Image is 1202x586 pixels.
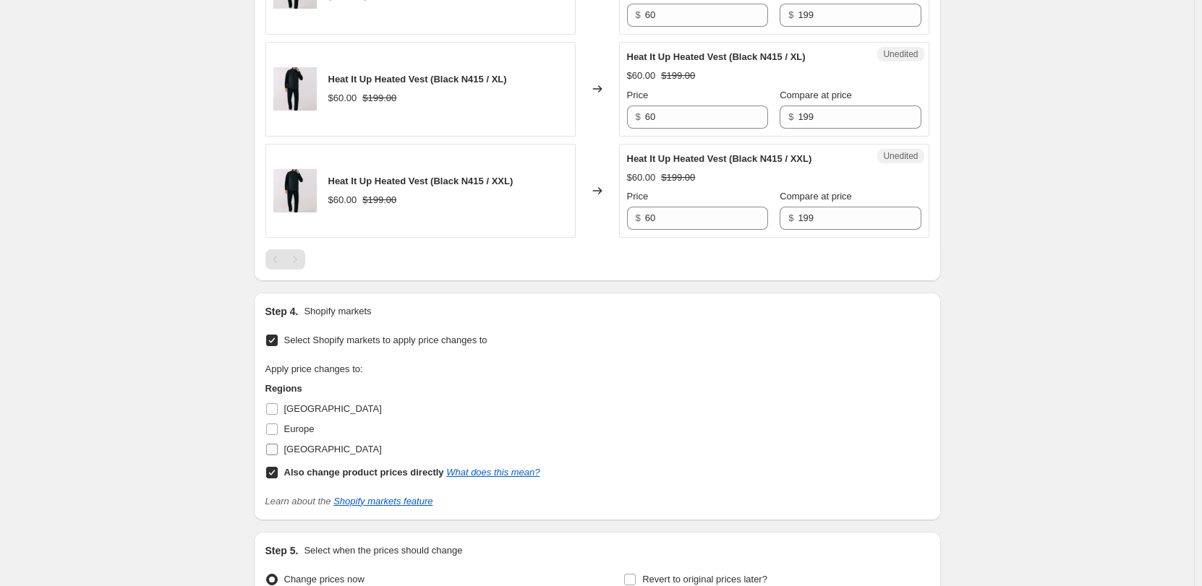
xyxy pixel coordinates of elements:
span: $ [788,212,793,223]
nav: Pagination [265,249,305,270]
span: Heat It Up Heated Vest (Black N415 / XL) [627,51,806,62]
span: Unedited [883,150,918,162]
div: $60.00 [627,171,656,185]
span: Heat It Up Heated Vest (Black N415 / XL) [328,74,507,85]
span: Heat It Up Heated Vest (Black N415 / XXL) [627,153,812,164]
span: $ [636,212,641,223]
span: Unedited [883,48,918,60]
b: Also change product prices directly [284,467,444,478]
h3: Regions [265,382,540,396]
div: $60.00 [627,69,656,83]
img: LUM0094_N415_1_80x.jpg [273,169,317,212]
span: Select Shopify markets to apply price changes to [284,335,487,345]
h2: Step 5. [265,543,299,558]
span: Heat It Up Heated Vest (Black N415 / XXL) [328,176,513,186]
p: Select when the prices should change [304,543,462,558]
a: What does this mean? [446,467,540,478]
i: Learn about the [265,496,433,507]
strike: $199.00 [661,69,695,83]
strike: $199.00 [362,91,396,105]
span: Price [627,191,649,202]
div: $60.00 [328,91,357,105]
strike: $199.00 [661,171,695,185]
p: Shopify markets [304,304,371,319]
span: Price [627,90,649,100]
img: LUM0094_N415_1_80x.jpg [273,67,317,111]
div: $60.00 [328,193,357,207]
span: Compare at price [780,90,852,100]
a: Shopify markets feature [333,496,432,507]
span: [GEOGRAPHIC_DATA] [284,403,382,414]
span: Change prices now [284,574,365,585]
span: $ [636,9,641,20]
strike: $199.00 [362,193,396,207]
span: [GEOGRAPHIC_DATA] [284,444,382,454]
span: $ [788,9,793,20]
span: Europe [284,423,315,434]
span: Revert to original prices later? [642,574,767,585]
span: Compare at price [780,191,852,202]
span: Apply price changes to: [265,363,363,374]
span: $ [636,111,641,122]
span: $ [788,111,793,122]
h2: Step 4. [265,304,299,319]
